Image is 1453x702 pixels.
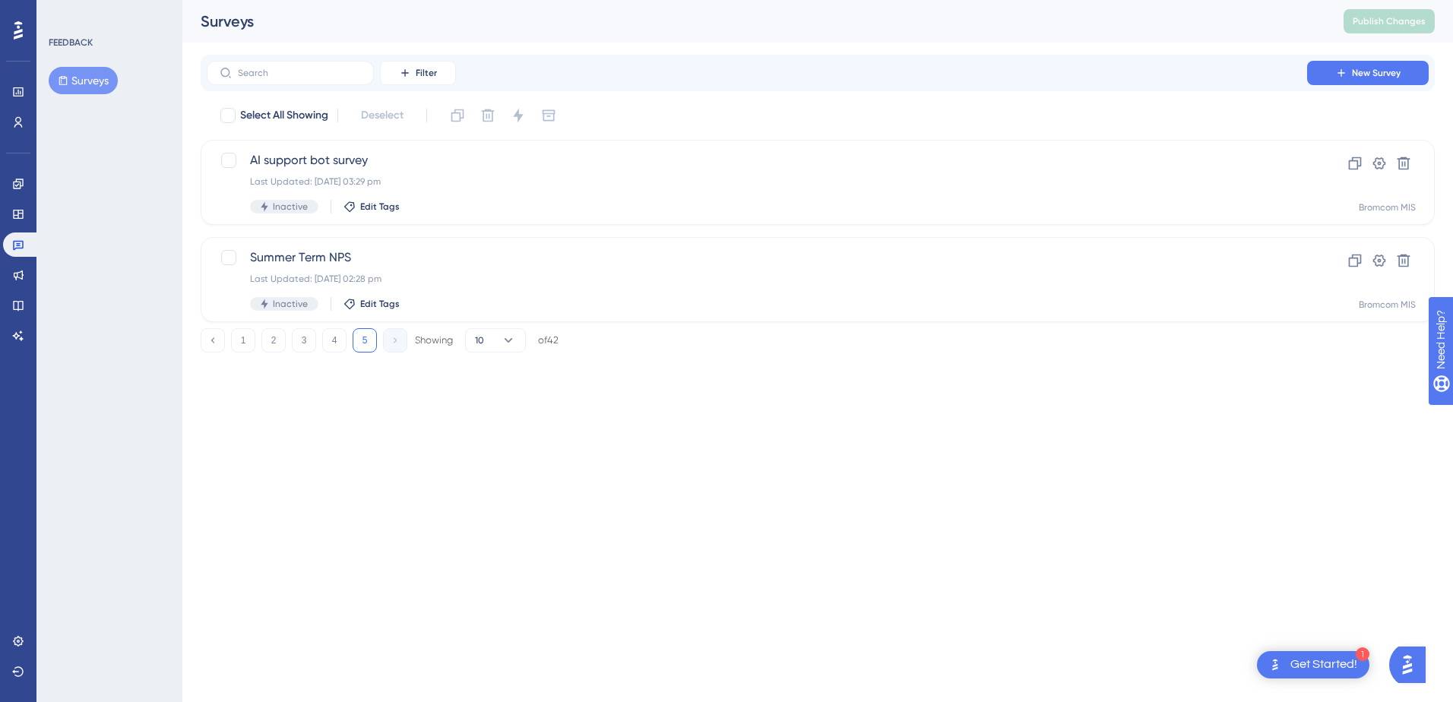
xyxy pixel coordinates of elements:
[261,328,286,353] button: 2
[353,328,377,353] button: 5
[360,298,400,310] span: Edit Tags
[1353,15,1426,27] span: Publish Changes
[250,273,1264,285] div: Last Updated: [DATE] 02:28 pm
[231,328,255,353] button: 1
[347,102,417,129] button: Deselect
[250,248,1264,267] span: Summer Term NPS
[361,106,404,125] span: Deselect
[380,61,456,85] button: Filter
[1307,61,1429,85] button: New Survey
[343,298,400,310] button: Edit Tags
[538,334,559,347] div: of 42
[1359,299,1416,311] div: Bromcom MIS
[201,11,1306,32] div: Surveys
[36,4,95,22] span: Need Help?
[1356,647,1369,661] div: 1
[1290,656,1357,673] div: Get Started!
[250,151,1264,169] span: AI support bot survey
[1344,9,1435,33] button: Publish Changes
[465,328,526,353] button: 10
[238,68,361,78] input: Search
[49,67,118,94] button: Surveys
[49,36,93,49] div: FEEDBACK
[1257,651,1369,678] div: Open Get Started! checklist, remaining modules: 1
[360,201,400,213] span: Edit Tags
[1389,642,1435,688] iframe: UserGuiding AI Assistant Launcher
[250,175,1264,188] div: Last Updated: [DATE] 03:29 pm
[1352,67,1401,79] span: New Survey
[343,201,400,213] button: Edit Tags
[240,106,328,125] span: Select All Showing
[475,334,484,346] span: 10
[273,201,308,213] span: Inactive
[415,334,453,347] div: Showing
[292,328,316,353] button: 3
[322,328,347,353] button: 4
[273,298,308,310] span: Inactive
[416,67,437,79] span: Filter
[1266,656,1284,674] img: launcher-image-alternative-text
[1359,201,1416,213] div: Bromcom MIS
